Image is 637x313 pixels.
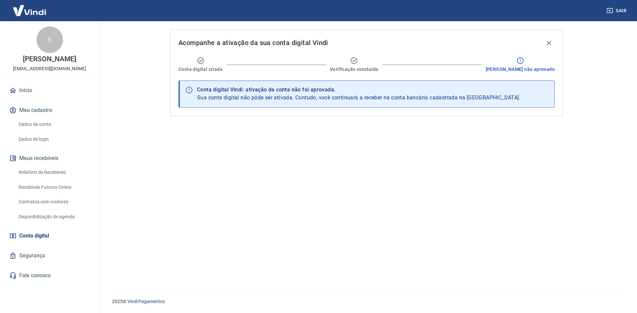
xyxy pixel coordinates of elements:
[16,195,91,209] a: Contratos com credores
[178,37,328,48] span: Acompanhe a ativação da sua conta digital Vindi
[486,66,555,73] span: [PERSON_NAME] não aprovado
[16,166,91,179] a: Relatório de Recebíveis
[36,26,63,53] div: h
[13,65,86,72] p: [EMAIL_ADDRESS][DOMAIN_NAME]
[8,83,91,98] a: Início
[8,268,91,283] a: Fale conosco
[8,248,91,263] a: Segurança
[178,66,223,73] span: Conta digital criada
[330,66,378,73] span: Verificação concluída
[8,103,91,118] button: Meu cadastro
[8,151,91,166] button: Meus recebíveis
[8,0,51,21] img: Vindi
[197,86,521,94] div: Conta digital Vindi: ativação da conta não foi aprovada.
[197,94,521,101] span: Sua conta digital não pôde ser ativada. Contudo, você continuará a receber na conta bancária cada...
[16,118,91,131] a: Dados da conta
[605,5,629,17] button: Sair
[16,210,91,224] a: Disponibilização de agenda
[16,181,91,194] a: Recebíveis Futuros Online
[19,231,49,240] span: Conta digital
[8,229,91,243] a: Conta digital
[112,298,621,305] p: 2025 ©
[127,299,165,304] a: Vindi Pagamentos
[16,132,91,146] a: Dados de login
[23,56,76,63] p: [PERSON_NAME]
